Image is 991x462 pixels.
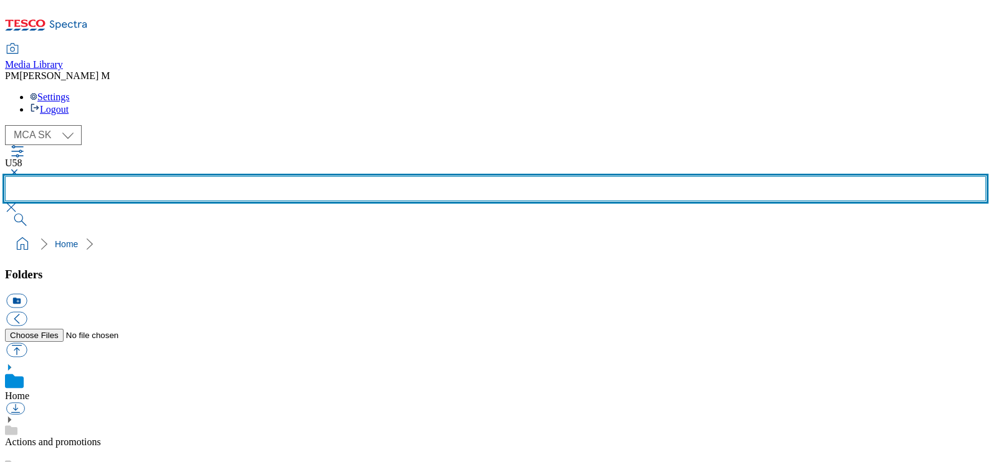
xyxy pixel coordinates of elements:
[19,70,110,81] span: [PERSON_NAME] M
[30,104,69,115] a: Logout
[5,268,986,281] h3: Folders
[5,158,22,168] span: U58
[5,59,63,70] span: Media Library
[5,436,101,447] a: Actions and promotions
[5,44,63,70] a: Media Library
[12,234,32,254] a: home
[5,232,986,256] nav: breadcrumb
[5,70,19,81] span: PM
[55,239,78,249] a: Home
[30,92,70,102] a: Settings
[5,390,29,401] a: Home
